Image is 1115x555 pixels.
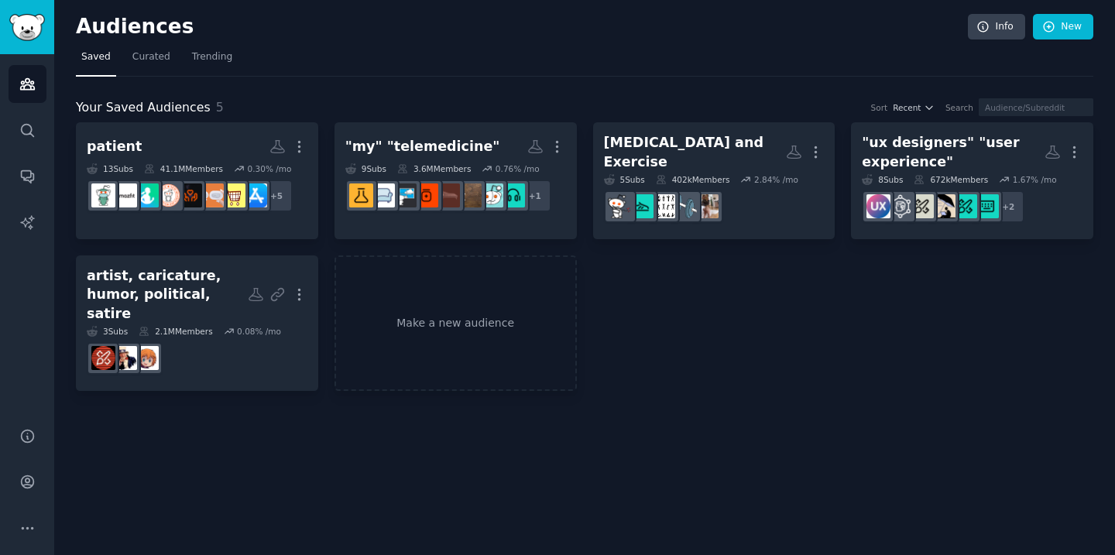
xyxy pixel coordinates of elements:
[953,194,977,218] img: uiuxdesigners_india
[992,190,1024,223] div: + 2
[144,163,223,174] div: 41.1M Members
[656,174,730,185] div: 402k Members
[127,45,176,77] a: Curated
[334,255,577,391] a: Make a new audience
[156,183,180,207] img: science
[871,102,888,113] div: Sort
[76,98,211,118] span: Your Saved Audiences
[260,180,293,212] div: + 5
[87,137,142,156] div: patient
[113,346,137,370] img: PoliticalHumor
[345,137,500,156] div: "my" "telemedicine"
[945,102,973,113] div: Search
[221,183,245,207] img: trustyconsumer
[851,122,1093,239] a: "ux designers" "user experience"8Subs672kMembers1.67% /mo+2UI_Designuiuxdesigners_indiahciUX_Desi...
[651,194,675,218] img: Exercise
[593,122,835,239] a: [MEDICAL_DATA] and Exercise5Subs402kMembers2.84% /moFemmeFitnessFTMFitnessExerciseexerciseposture...
[87,326,128,337] div: 3 Sub s
[862,174,903,185] div: 8 Sub s
[501,183,525,207] img: adhdparents
[458,183,482,207] img: askatherapist
[754,174,798,185] div: 2.84 % /mo
[888,194,912,218] img: userexperience
[608,194,632,218] img: Thritis
[76,45,116,77] a: Saved
[334,122,577,239] a: "my" "telemedicine"9Subs3.6MMembers0.76% /mo+1adhdparentsbipolaraskatherapisttherapyAskDocsADHDTa...
[479,183,503,207] img: bipolar
[345,163,386,174] div: 9 Sub s
[9,14,45,41] img: GummySearch logo
[893,102,935,113] button: Recent
[604,174,645,185] div: 5 Sub s
[216,100,224,115] span: 5
[200,183,224,207] img: dexcom
[862,133,1045,171] div: "ux designers" "user experience"
[393,183,417,207] img: ADHD
[91,183,115,207] img: medicine
[76,15,968,39] h2: Audiences
[866,194,890,218] img: UXDesign
[975,194,999,218] img: UI_Design
[910,194,934,218] img: UX_Design
[519,180,551,212] div: + 1
[436,183,460,207] img: therapy
[893,102,921,113] span: Recent
[630,194,654,218] img: exercisepostures
[132,50,170,64] span: Curated
[349,183,373,207] img: TeleMedicine
[81,50,111,64] span: Saved
[931,194,955,218] img: hci
[87,163,133,174] div: 13 Sub s
[371,183,395,207] img: TalkTherapy
[397,163,471,174] div: 3.6M Members
[604,133,787,171] div: [MEDICAL_DATA] and Exercise
[1033,14,1093,40] a: New
[237,326,281,337] div: 0.08 % /mo
[135,346,159,370] img: artcommissions
[139,326,212,337] div: 2.1M Members
[178,183,202,207] img: MentalHealthSupport
[113,183,137,207] img: amazfit
[968,14,1025,40] a: Info
[673,194,697,218] img: FTMFitness
[91,346,115,370] img: TheArtistStudio
[914,174,988,185] div: 672k Members
[192,50,232,64] span: Trending
[87,266,248,324] div: artist, caricature, humor, political, satire
[979,98,1093,116] input: Audience/Subreddit
[414,183,438,207] img: AskDocs
[695,194,719,218] img: FemmeFitness
[76,122,318,239] a: patient13Subs41.1MMembers0.30% /mo+5iosappstrustyconsumerdexcomMentalHealthSupportscienceshealtha...
[76,255,318,391] a: artist, caricature, humor, political, satire3Subs2.1MMembers0.08% /moartcommissionsPoliticalHumor...
[247,163,291,174] div: 0.30 % /mo
[243,183,267,207] img: iosapps
[135,183,159,207] img: shealth
[187,45,238,77] a: Trending
[1013,174,1057,185] div: 1.67 % /mo
[496,163,540,174] div: 0.76 % /mo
